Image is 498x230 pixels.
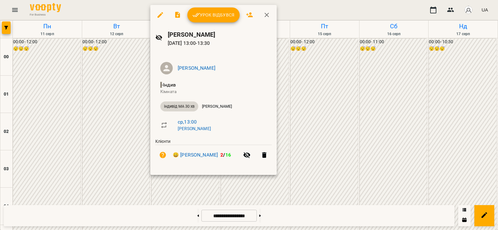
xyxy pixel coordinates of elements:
[178,119,197,125] a: ср , 13:00
[178,65,215,71] a: [PERSON_NAME]
[160,104,198,109] span: індивід МА 30 хв
[155,148,170,162] button: Візит ще не сплачено. Додати оплату?
[160,82,177,88] span: - Індив
[155,138,272,167] ul: Клієнти
[178,126,211,131] a: [PERSON_NAME]
[225,152,231,158] span: 16
[173,151,218,159] a: 😀 [PERSON_NAME]
[220,152,231,158] b: /
[198,101,236,111] div: [PERSON_NAME]
[168,40,272,47] p: [DATE] 13:00 - 13:30
[168,30,272,40] h6: [PERSON_NAME]
[198,104,236,109] span: [PERSON_NAME]
[187,7,240,22] button: Урок відбувся
[160,89,267,95] p: Кімната
[220,152,223,158] span: 2
[192,11,235,19] span: Урок відбувся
